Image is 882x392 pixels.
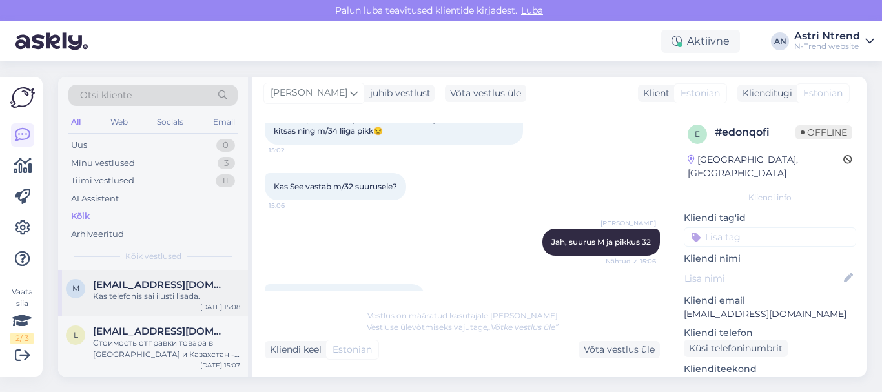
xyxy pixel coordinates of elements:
[210,114,238,130] div: Email
[216,174,235,187] div: 11
[93,291,240,302] div: Kas telefonis sai ilusti lisada.
[10,333,34,344] div: 2 / 3
[794,41,860,52] div: N-Trend website
[108,114,130,130] div: Web
[71,228,124,241] div: Arhiveeritud
[269,201,317,211] span: 15:06
[688,153,843,180] div: [GEOGRAPHIC_DATA], [GEOGRAPHIC_DATA]
[93,337,240,360] div: Стоимость отправки товара в [GEOGRAPHIC_DATA] и Казахстан - конечная стоимоть отправки рассчитыва...
[269,145,317,155] span: 15:02
[695,129,700,139] span: e
[216,139,235,152] div: 0
[125,251,181,262] span: Kõik vestlused
[794,31,860,41] div: Astri Ntrend
[74,330,78,340] span: l
[803,87,843,100] span: Estonian
[367,311,558,320] span: Vestlus on määratud kasutajale [PERSON_NAME]
[367,322,559,332] span: Vestluse ülevõtmiseks vajutage
[771,32,789,50] div: AN
[93,325,227,337] span: lenchik5551000@gmail.com
[795,125,852,139] span: Offline
[684,362,856,376] p: Klienditeekond
[10,286,34,344] div: Vaata siia
[274,181,397,191] span: Kas See vastab m/32 suurusele?
[684,294,856,307] p: Kliendi email
[638,87,670,100] div: Klient
[265,343,322,356] div: Kliendi keel
[218,157,235,170] div: 3
[71,192,119,205] div: AI Assistent
[200,360,240,370] div: [DATE] 15:07
[71,139,87,152] div: Uus
[681,87,720,100] span: Estonian
[684,227,856,247] input: Lisa tag
[715,125,795,140] div: # edonqofi
[684,340,788,357] div: Küsi telefoninumbrit
[68,114,83,130] div: All
[684,271,841,285] input: Lisa nimi
[80,88,132,102] span: Otsi kliente
[333,343,372,356] span: Estonian
[684,252,856,265] p: Kliendi nimi
[365,87,431,100] div: juhib vestlust
[93,279,227,291] span: merliis.kustmann@gmail.com
[71,157,135,170] div: Minu vestlused
[684,211,856,225] p: Kliendi tag'id
[737,87,792,100] div: Klienditugi
[154,114,186,130] div: Socials
[10,87,35,108] img: Askly Logo
[445,85,526,102] div: Võta vestlus üle
[71,174,134,187] div: Tiimi vestlused
[794,31,874,52] a: Astri NtrendN-Trend website
[579,341,660,358] div: Võta vestlus üle
[684,326,856,340] p: Kliendi telefon
[71,210,90,223] div: Kõik
[551,237,651,247] span: Jah, suurus M ja pikkus 32
[600,218,656,228] span: [PERSON_NAME]
[72,284,79,293] span: m
[684,307,856,321] p: [EMAIL_ADDRESS][DOMAIN_NAME]
[684,192,856,203] div: Kliendi info
[517,5,547,16] span: Luba
[200,302,240,312] div: [DATE] 15:08
[606,256,656,266] span: Nähtud ✓ 15:06
[271,86,347,100] span: [PERSON_NAME]
[487,322,559,332] i: „Võtke vestlus üle”
[661,30,740,53] div: Aktiivne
